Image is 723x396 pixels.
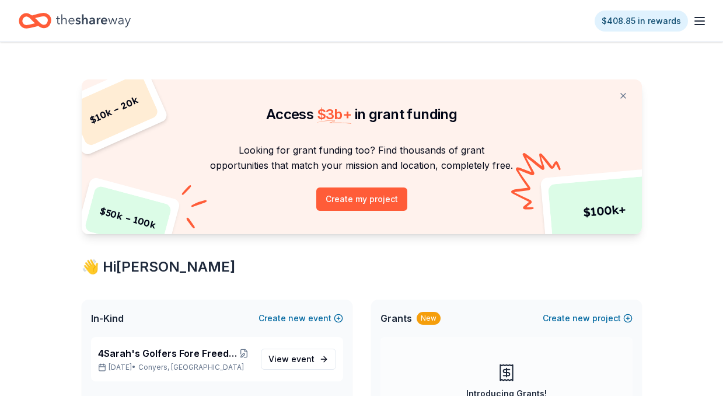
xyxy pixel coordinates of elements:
[417,312,441,325] div: New
[317,106,352,123] span: $ 3b +
[572,311,590,325] span: new
[268,352,315,366] span: View
[138,363,244,372] span: Conyers, [GEOGRAPHIC_DATA]
[266,106,457,123] span: Access in grant funding
[98,346,237,360] span: 4Sarah's Golfers Fore Freedom Golf Tournament
[68,72,159,147] div: $ 10k – 20k
[261,349,336,370] a: View event
[543,311,633,325] button: Createnewproject
[98,363,252,372] p: [DATE] •
[259,311,343,325] button: Createnewevent
[316,187,407,211] button: Create my project
[19,7,131,34] a: Home
[96,143,628,173] p: Looking for grant funding too? Find thousands of grant opportunities that match your mission and ...
[91,311,124,325] span: In-Kind
[291,354,315,364] span: event
[288,311,306,325] span: new
[595,11,688,32] a: $408.85 in rewards
[380,311,412,325] span: Grants
[82,258,642,276] div: 👋 Hi [PERSON_NAME]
